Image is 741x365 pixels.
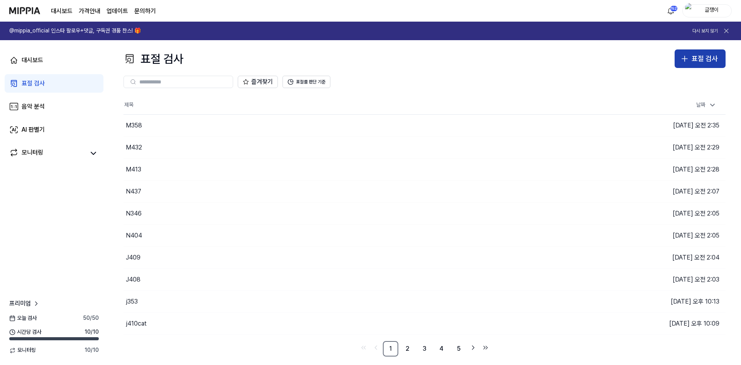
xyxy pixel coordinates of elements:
div: J409 [126,253,140,262]
a: 1 [383,341,398,357]
td: [DATE] 오전 2:07 [575,180,726,202]
div: AI 판별기 [22,125,45,134]
a: 대시보드 [5,51,103,70]
span: 10 / 10 [85,328,99,336]
button: 표절률 판단 기준 [283,76,330,88]
div: N404 [126,231,142,240]
a: 문의하기 [134,7,156,16]
button: profile글쟁이 [682,4,732,17]
div: j410cat [126,319,147,328]
img: profile [685,3,694,19]
div: 글쟁이 [697,6,727,15]
a: 5 [451,341,466,357]
a: 프리미엄 [9,299,40,308]
span: 시간당 검사 [9,328,41,336]
td: [DATE] 오후 10:09 [575,312,726,334]
div: J408 [126,275,140,284]
nav: pagination [123,341,726,357]
a: Go to next page [468,342,479,353]
a: 4 [434,341,449,357]
div: N346 [126,209,142,218]
div: M358 [126,121,142,130]
td: [DATE] 오전 2:03 [575,268,726,290]
td: [DATE] 오전 2:35 [575,114,726,136]
button: 알림152 [665,5,677,17]
div: 날짜 [693,99,719,111]
button: 가격안내 [79,7,100,16]
div: 표절 검사 [123,49,183,68]
img: 알림 [666,6,675,15]
button: 즐겨찾기 [238,76,278,88]
td: [DATE] 오전 2:28 [575,158,726,180]
button: 다시 보지 않기 [692,28,718,34]
a: 표절 검사 [5,74,103,93]
td: [DATE] 오후 10:13 [575,290,726,312]
div: 표절 검사 [692,53,718,65]
th: 제목 [123,96,575,114]
span: 모니터링 [9,346,36,354]
a: 2 [400,341,415,357]
h1: @mippia_official 인스타 팔로우+댓글, 구독권 경품 찬스! 🎁 [9,27,141,35]
div: 표절 검사 [22,79,45,88]
a: 음악 분석 [5,97,103,116]
div: N437 [126,187,141,196]
a: 3 [417,341,432,357]
a: AI 판별기 [5,121,103,139]
span: 프리미엄 [9,299,31,308]
a: 모니터링 [9,148,85,159]
span: 10 / 10 [85,346,99,354]
div: j353 [126,297,138,306]
a: 업데이트 [107,7,128,16]
td: [DATE] 오전 2:29 [575,136,726,158]
a: Go to previous page [370,342,381,353]
div: 대시보드 [22,56,43,65]
a: Go to first page [358,342,369,353]
div: 모니터링 [22,148,43,159]
div: 음악 분석 [22,102,45,111]
button: 표절 검사 [675,49,726,68]
td: [DATE] 오전 2:04 [575,246,726,268]
span: 50 / 50 [83,314,99,322]
a: Go to last page [480,342,491,353]
div: 152 [670,5,678,12]
span: 오늘 검사 [9,314,37,322]
div: M432 [126,143,142,152]
a: 대시보드 [51,7,73,16]
td: [DATE] 오전 2:05 [575,202,726,224]
div: M413 [126,165,141,174]
td: [DATE] 오전 2:05 [575,224,726,246]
